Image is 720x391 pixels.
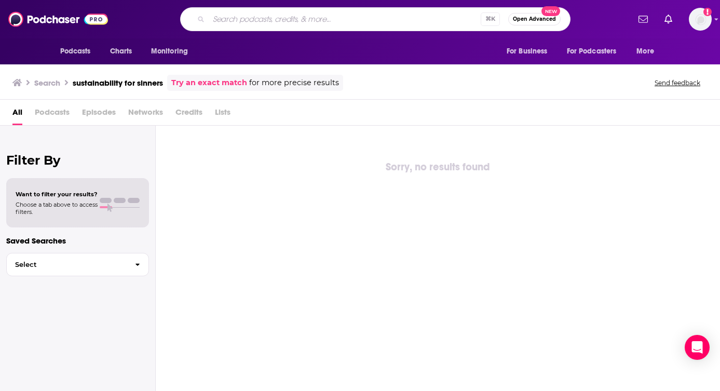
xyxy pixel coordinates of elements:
span: Open Advanced [513,17,556,22]
a: Show notifications dropdown [660,10,676,28]
button: open menu [499,42,561,61]
span: Podcasts [35,104,70,125]
button: Show profile menu [689,8,712,31]
span: Choose a tab above to access filters. [16,201,98,215]
span: Episodes [82,104,116,125]
button: open menu [629,42,667,61]
h2: Filter By [6,153,149,168]
a: All [12,104,22,125]
a: Try an exact match [171,77,247,89]
img: User Profile [689,8,712,31]
span: Credits [175,104,202,125]
span: More [636,44,654,59]
svg: Add a profile image [703,8,712,16]
p: Saved Searches [6,236,149,246]
button: open menu [53,42,104,61]
span: Logged in as Lizmwetzel [689,8,712,31]
span: Select [7,261,127,268]
button: open menu [560,42,632,61]
span: Lists [215,104,230,125]
span: ⌘ K [481,12,500,26]
button: open menu [144,42,201,61]
a: Charts [103,42,139,61]
span: Monitoring [151,44,188,59]
h3: Search [34,78,60,88]
button: Open AdvancedNew [508,13,561,25]
button: Select [6,253,149,276]
span: Want to filter your results? [16,191,98,198]
div: Search podcasts, credits, & more... [180,7,570,31]
span: Charts [110,44,132,59]
a: Show notifications dropdown [634,10,652,28]
input: Search podcasts, credits, & more... [209,11,481,28]
div: Open Intercom Messenger [685,335,710,360]
span: New [541,6,560,16]
h3: sustainability for sinners [73,78,163,88]
span: Podcasts [60,44,91,59]
div: Sorry, no results found [156,159,720,176]
span: For Business [507,44,548,59]
img: Podchaser - Follow, Share and Rate Podcasts [8,9,108,29]
span: For Podcasters [567,44,617,59]
button: Send feedback [651,78,703,87]
span: for more precise results [249,77,339,89]
span: Networks [128,104,163,125]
